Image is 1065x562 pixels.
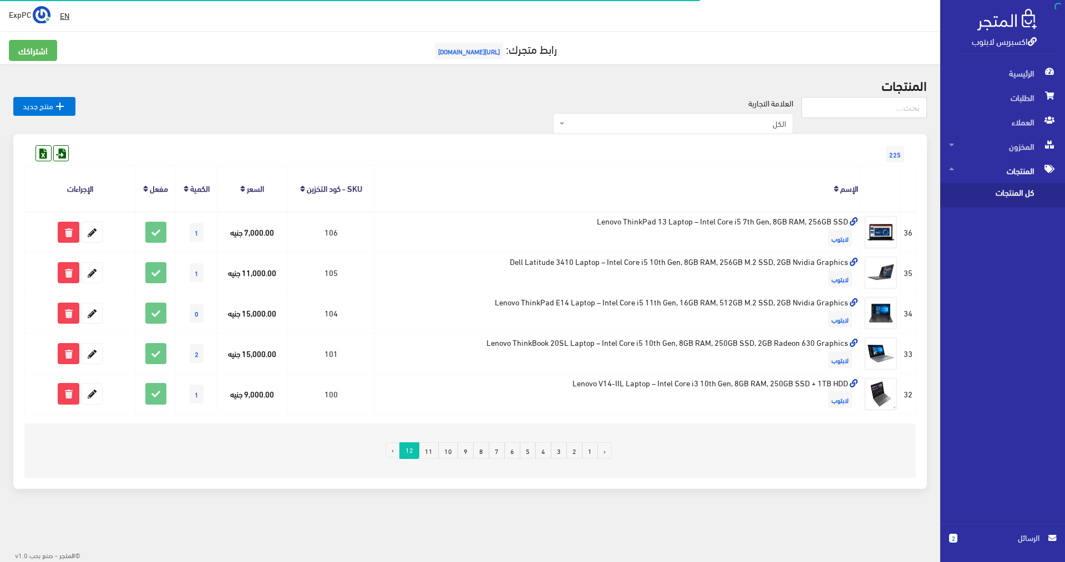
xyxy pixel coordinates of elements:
a: 1 [582,442,598,459]
input: بحث... [802,97,927,118]
td: 11,000.00 جنيه [217,253,287,293]
td: 106 [287,212,375,252]
span: 2 [949,534,957,543]
td: 36 [901,212,916,252]
span: الرسائل [966,532,1039,544]
a: العملاء [940,110,1065,134]
a: 7 [489,442,505,459]
span: 1 [190,223,204,242]
td: 105 [287,253,375,293]
span: العملاء [949,110,1056,134]
span: الكل [553,113,793,134]
span: المنتجات [949,159,1056,183]
span: الرئيسية [949,61,1056,85]
a: 11 [419,442,439,459]
a: 4 [535,442,551,459]
a: الكمية [190,180,210,196]
td: 33 [901,333,916,374]
a: مفعل [150,180,168,196]
img: dell-latitude-3410-intel-i5-10th.jpg [864,256,897,289]
span: - صنع بحب v1.0 [15,549,58,561]
h2: المنتجات [13,78,927,92]
a: منتج جديد [13,97,75,116]
a: 8 [473,442,489,459]
td: Lenovo V14-IIL Laptop – Intel Core i3 10th Gen, 8GB RAM, 250GB SSD + 1TB HDD [375,374,861,414]
a: اكسبريس لابتوب [972,33,1037,49]
span: كل المنتجات [949,183,1033,207]
a: المخزون [940,134,1065,159]
label: العلامة التجارية [748,97,793,109]
span: لابتوب [828,230,852,247]
a: EN [55,6,74,25]
a: 5 [520,442,536,459]
li: التالي » [386,442,399,459]
span: الطلبات [949,85,1056,110]
td: Lenovo ThinkPad E14 Laptop – Intel Core i5 11th Gen, 16GB RAM, 512GB M.2 SSD, 2GB Nvidia Graphics [375,293,861,333]
div: © [4,548,80,562]
img: thinkpad-13-intel-i5-7th.jpg [864,216,897,249]
a: ... ExpPC [9,6,50,23]
span: لابتوب [828,311,852,328]
span: 1 [190,263,204,282]
span: 2 [190,344,204,363]
a: « السابق [597,442,612,459]
span: 12 [399,442,419,457]
span: 0 [190,304,204,323]
td: 104 [287,293,375,333]
td: 100 [287,374,375,414]
a: 3 [551,442,567,459]
a: 2 الرسائل [949,532,1056,555]
img: thinkbook-14-iil.jpg [864,337,897,370]
img: ... [33,6,50,24]
a: 10 [438,442,458,459]
td: 15,000.00 جنيه [217,293,287,333]
a: الإسم [840,180,858,196]
span: الكل [567,118,786,129]
td: 35 [901,253,916,293]
span: ExpPC [9,7,31,21]
span: [URL][DOMAIN_NAME] [435,43,503,59]
span: المخزون [949,134,1056,159]
a: الطلبات [940,85,1065,110]
a: رابط متجرك:[URL][DOMAIN_NAME] [432,38,557,59]
td: 9,000.00 جنيه [217,374,287,414]
a: SKU - كود التخزين [307,180,362,196]
a: 6 [504,442,520,459]
td: 101 [287,333,375,374]
a: كل المنتجات [940,183,1065,207]
img: . [977,9,1037,30]
td: 7,000.00 جنيه [217,212,287,252]
td: Lenovo ThinkBook 20SL Laptop – Intel Core i5 10th Gen, 8GB RAM, 250GB SSD, 2GB Radeon 630 Graphics [375,333,861,374]
a: المنتجات [940,159,1065,183]
th: الإجراءات [25,166,136,212]
a: الرئيسية [940,61,1065,85]
img: thinkpad-e14-intel-i5-gen11.jpg [864,297,897,330]
span: 225 [886,146,904,162]
a: 9 [458,442,474,459]
td: 34 [901,293,916,333]
td: 15,000.00 جنيه [217,333,287,374]
span: لابتوب [828,351,852,368]
img: lenovo-v14-iil.jpg [864,377,897,411]
span: لابتوب [828,270,852,287]
span: لابتوب [828,391,852,408]
td: Lenovo ThinkPad 13 Laptop – Intel Core i5 7th Gen, 8GB RAM, 256GB SSD [375,212,861,252]
a: اشتراكك [9,40,57,61]
a: السعر [247,180,264,196]
u: EN [60,8,69,22]
td: Dell Latitude 3410 Laptop – Intel Core i5 10th Gen, 8GB RAM, 256GB M.2 SSD, 2GB Nvidia Graphics [375,253,861,293]
i:  [53,100,67,113]
strong: المتجر [59,550,75,560]
td: 32 [901,374,916,414]
span: 1 [190,385,204,403]
a: 2 [566,442,582,459]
